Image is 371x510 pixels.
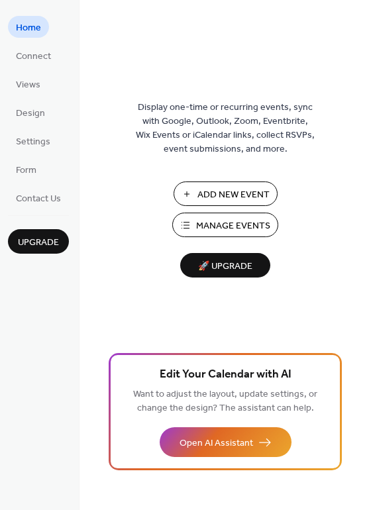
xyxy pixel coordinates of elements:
[8,44,59,66] a: Connect
[16,107,45,121] span: Design
[180,253,270,278] button: 🚀 Upgrade
[8,73,48,95] a: Views
[197,188,270,202] span: Add New Event
[133,385,317,417] span: Want to adjust the layout, update settings, or change the design? The assistant can help.
[174,181,278,206] button: Add New Event
[8,158,44,180] a: Form
[8,101,53,123] a: Design
[16,164,36,178] span: Form
[160,366,291,384] span: Edit Your Calendar with AI
[160,427,291,457] button: Open AI Assistant
[8,229,69,254] button: Upgrade
[16,192,61,206] span: Contact Us
[136,101,315,156] span: Display one-time or recurring events, sync with Google, Outlook, Zoom, Eventbrite, Wix Events or ...
[16,50,51,64] span: Connect
[188,258,262,276] span: 🚀 Upgrade
[16,21,41,35] span: Home
[8,16,49,38] a: Home
[8,130,58,152] a: Settings
[8,187,69,209] a: Contact Us
[172,213,278,237] button: Manage Events
[18,236,59,250] span: Upgrade
[16,135,50,149] span: Settings
[16,78,40,92] span: Views
[196,219,270,233] span: Manage Events
[180,436,253,450] span: Open AI Assistant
